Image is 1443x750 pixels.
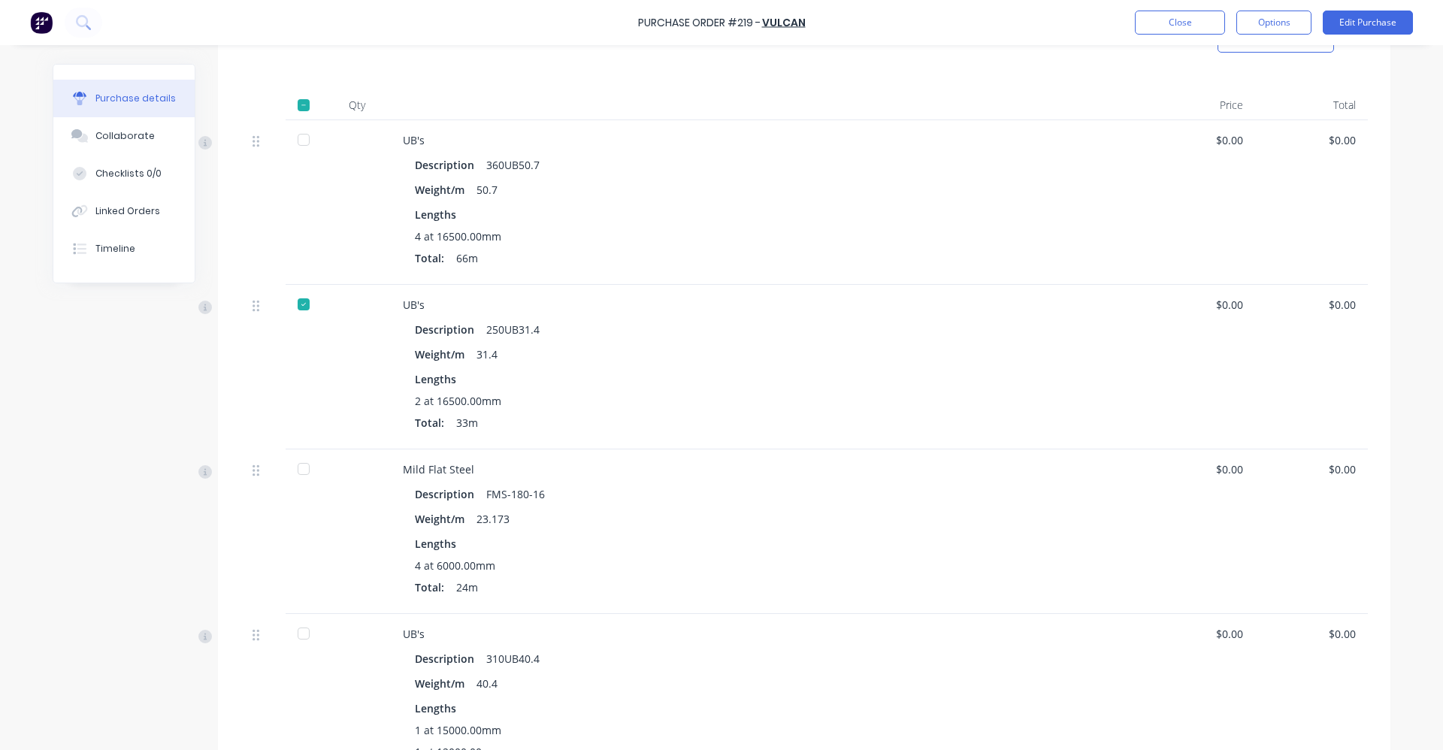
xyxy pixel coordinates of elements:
div: $0.00 [1267,297,1356,313]
div: Description [415,483,486,505]
span: Lengths [415,536,456,552]
span: 66m [456,250,478,266]
button: Close [1135,11,1225,35]
div: $0.00 [1267,461,1356,477]
span: 4 at 16500.00mm [415,228,501,244]
div: Linked Orders [95,204,160,218]
div: 23.173 [476,508,510,530]
div: Description [415,319,486,340]
div: Weight/m [415,179,476,201]
div: UB's [403,626,1130,642]
div: Total [1255,90,1368,120]
div: UB's [403,297,1130,313]
div: 310UB40.4 [486,648,540,670]
div: Description [415,154,486,176]
div: Purchase Order #219 - [638,15,761,31]
a: Vulcan [762,15,806,30]
div: FMS-180-16 [486,483,545,505]
div: Mild Flat Steel [403,461,1130,477]
div: $0.00 [1154,461,1243,477]
button: Collaborate [53,117,195,155]
div: Weight/m [415,343,476,365]
span: Total: [415,250,444,266]
div: Timeline [95,242,135,256]
span: Total: [415,415,444,431]
div: 50.7 [476,179,498,201]
span: Total: [415,579,444,595]
button: Linked Orders [53,192,195,230]
div: Weight/m [415,508,476,530]
span: Lengths [415,207,456,222]
span: 4 at 6000.00mm [415,558,495,573]
div: UB's [403,132,1130,148]
button: Purchase details [53,80,195,117]
span: 24m [456,579,478,595]
span: Lengths [415,700,456,716]
span: 2 at 16500.00mm [415,393,501,409]
div: Weight/m [415,673,476,694]
button: Timeline [53,230,195,268]
div: $0.00 [1267,626,1356,642]
div: 250UB31.4 [486,319,540,340]
div: Description [415,648,486,670]
button: Options [1236,11,1311,35]
div: $0.00 [1267,132,1356,148]
button: Checklists 0/0 [53,155,195,192]
span: Lengths [415,371,456,387]
span: 33m [456,415,478,431]
div: $0.00 [1154,626,1243,642]
span: 1 at 15000.00mm [415,722,501,738]
div: $0.00 [1154,297,1243,313]
div: Qty [323,90,391,120]
div: Purchase details [95,92,176,105]
div: Price [1142,90,1255,120]
div: $0.00 [1154,132,1243,148]
div: Checklists 0/0 [95,167,162,180]
div: Collaborate [95,129,155,143]
div: 40.4 [476,673,498,694]
div: 360UB50.7 [486,154,540,176]
div: 31.4 [476,343,498,365]
img: Factory [30,11,53,34]
button: Edit Purchase [1323,11,1413,35]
